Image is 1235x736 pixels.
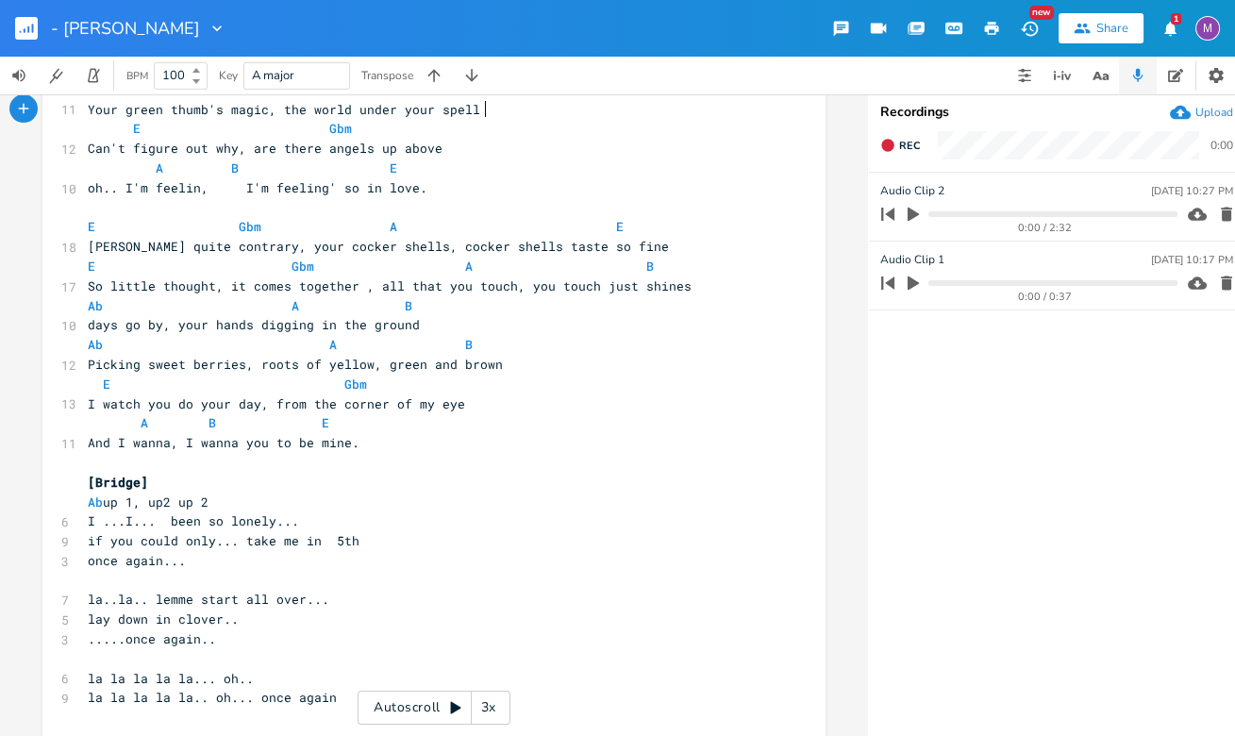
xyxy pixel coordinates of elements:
span: B [209,414,216,431]
span: [PERSON_NAME] quite contrary, your cocker shells, cocker shells taste so fine [88,238,669,255]
span: A major [252,67,294,84]
div: Autoscroll [358,691,510,725]
div: Share [1096,20,1128,37]
div: melindameshad [1195,16,1220,41]
span: Audio Clip 2 [880,182,944,200]
span: Audio Clip 1 [880,251,944,269]
div: 0:00 / 2:32 [913,223,1177,233]
span: Ab [88,297,103,314]
span: Ab [88,493,103,510]
span: once again... [88,552,186,569]
span: So little thought, it comes together , all that you touch, you touch just shines [88,277,692,294]
span: E [616,218,624,235]
span: A [390,218,397,235]
span: E [103,376,110,393]
span: up 1, up2 up 2 [88,493,209,510]
span: Gbm [239,218,261,235]
button: Upload [1170,102,1233,123]
span: if you could only... take me in 5th [88,532,359,549]
span: .....once again.. [88,630,216,647]
span: Gbm [329,120,352,137]
button: 1 [1151,11,1189,45]
span: oh.. I'm feelin, I'm feeling' so in love. [88,179,427,196]
span: Your green thumb's magic, the world under your spell [88,101,480,118]
span: E [322,414,329,431]
span: A [156,159,163,176]
div: New [1029,6,1054,20]
span: lay down in clover.. [88,611,239,627]
span: A [465,258,473,275]
span: A [141,414,148,431]
span: E [390,159,397,176]
span: E [88,258,95,275]
span: A [329,336,337,353]
div: 0:00 / 0:37 [913,292,1177,302]
div: [DATE] 10:27 PM [1151,186,1233,196]
span: [Bridge] [88,474,148,491]
span: la la la la la... oh.. [88,670,254,687]
span: Gbm [292,258,314,275]
div: 0:00 [1210,140,1233,151]
span: Ab [88,336,103,353]
span: E [88,218,95,235]
span: Rec [899,139,920,153]
div: 3x [472,691,506,725]
button: Share [1059,13,1143,43]
span: B [405,297,412,314]
span: la la la la la.. oh... once again [88,689,337,706]
span: la..la.. lemme start all over... [88,591,329,608]
div: 1 [1171,13,1181,25]
div: [DATE] 10:17 PM [1151,255,1233,265]
button: Rec [873,130,927,160]
span: I watch you do your day, from the corner of my eye [88,395,465,412]
span: A [405,81,412,98]
span: Ab [171,81,186,98]
span: B [231,159,239,176]
span: And I wanna, I wanna you to be mine. [88,434,359,451]
span: E [133,120,141,137]
div: BPM [126,71,148,81]
div: Upload [1195,105,1233,120]
div: Transpose [361,70,413,81]
div: Recordings [880,106,1235,119]
span: - [PERSON_NAME] [51,20,200,37]
span: Picking sweet berries, roots of yellow, green and brown [88,356,503,373]
span: B [646,258,654,275]
span: Can't figure out why, are there angels up above [88,140,442,157]
button: M [1195,7,1220,50]
span: days go by, your hands digging in the ground [88,316,420,333]
span: I ...I... been so lonely... [88,512,299,529]
span: A [292,297,299,314]
span: Gbm [344,376,367,393]
div: Key [219,70,238,81]
button: New [1010,11,1048,45]
span: B [518,81,526,98]
span: B [465,336,473,353]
